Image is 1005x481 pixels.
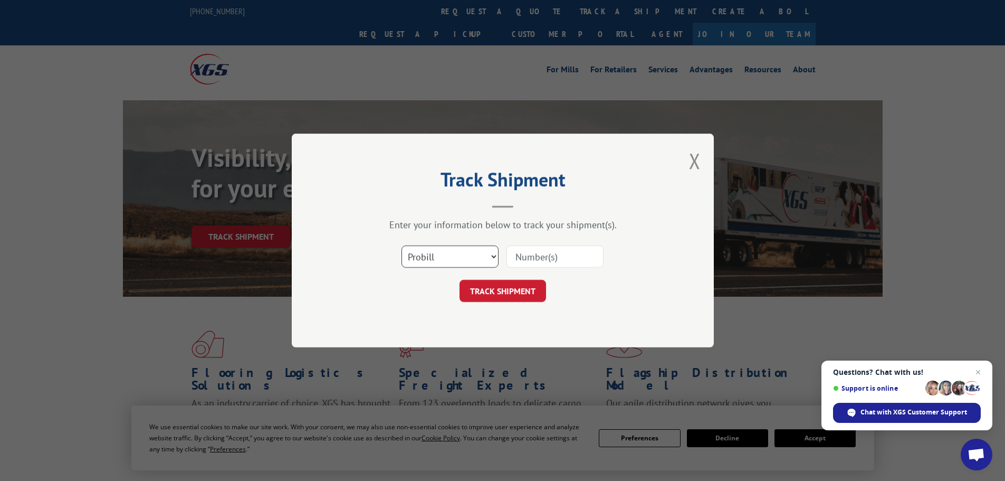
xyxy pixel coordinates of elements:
[344,219,661,231] div: Enter your information below to track your shipment(s).
[833,384,922,392] span: Support is online
[460,280,546,302] button: TRACK SHIPMENT
[833,403,981,423] div: Chat with XGS Customer Support
[860,408,967,417] span: Chat with XGS Customer Support
[961,439,992,470] div: Open chat
[689,147,701,175] button: Close modal
[506,246,604,268] input: Number(s)
[972,366,984,379] span: Close chat
[833,368,981,376] span: Questions? Chat with us!
[344,172,661,192] h2: Track Shipment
